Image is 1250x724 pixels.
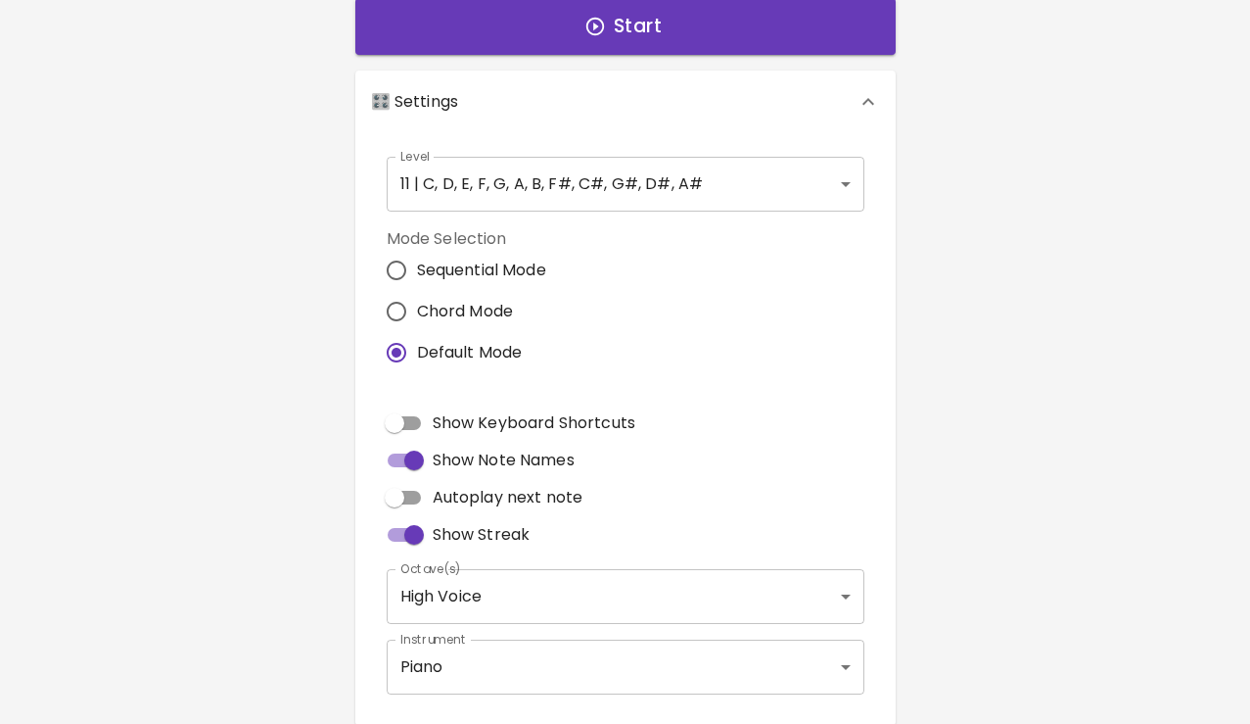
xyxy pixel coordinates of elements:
[400,148,431,165] label: Level
[400,560,462,577] label: Octave(s)
[433,486,583,509] span: Autoplay next note
[417,341,523,364] span: Default Mode
[433,411,635,435] span: Show Keyboard Shortcuts
[417,300,514,323] span: Chord Mode
[417,259,546,282] span: Sequential Mode
[387,569,864,624] div: High Voice
[387,640,864,695] div: Piano
[371,90,459,114] p: 🎛️ Settings
[355,71,896,133] div: 🎛️ Settings
[433,523,531,547] span: Show Streak
[400,631,466,648] label: Instrument
[433,449,575,472] span: Show Note Names
[387,157,864,212] div: 11 | C, D, E, F, G, A, B, F#, C#, G#, D#, A#
[387,227,562,250] label: Mode Selection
